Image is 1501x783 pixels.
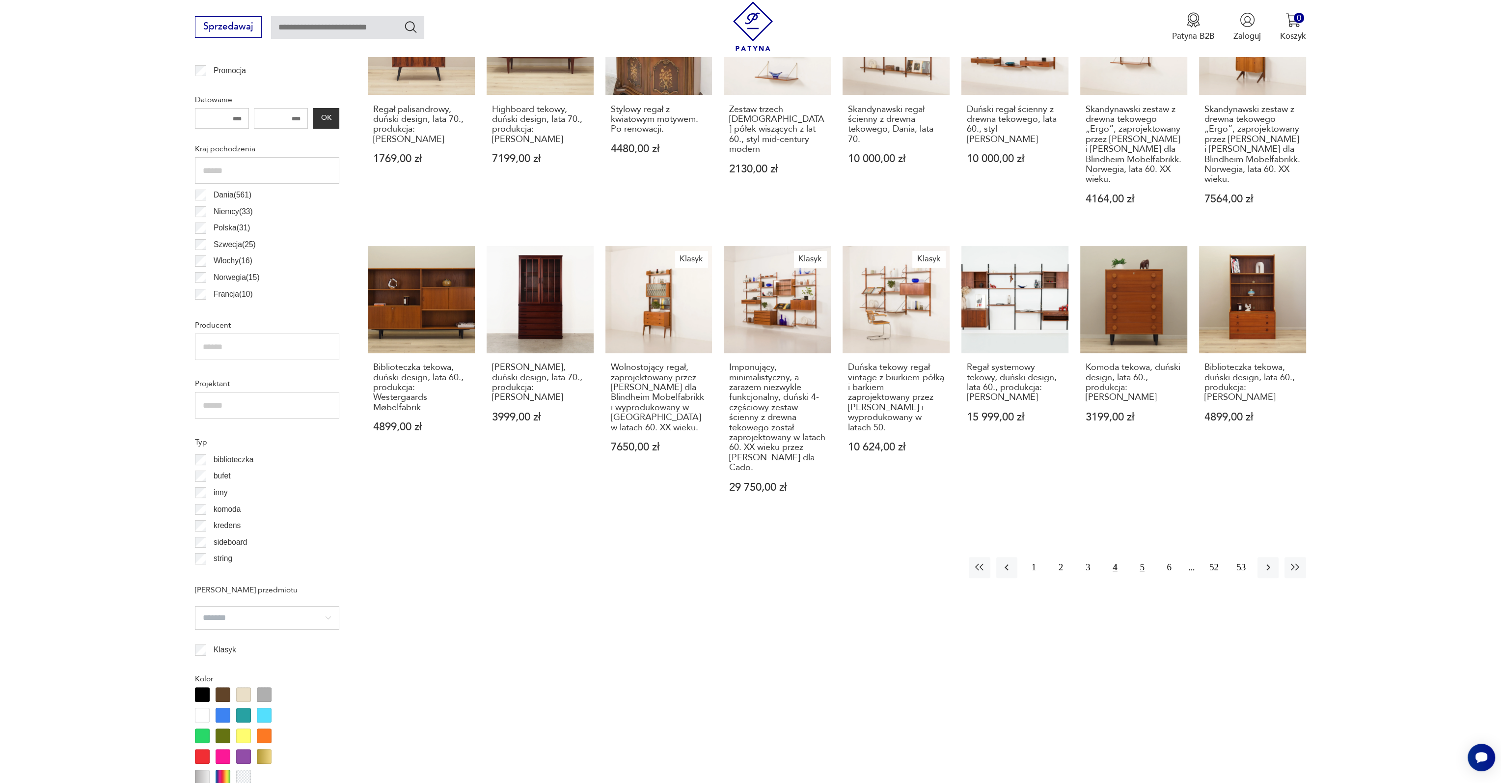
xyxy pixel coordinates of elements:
p: Kolor [195,672,339,685]
button: 5 [1131,557,1152,578]
h3: [PERSON_NAME], duński design, lata 70., produkcja: [PERSON_NAME] [492,363,588,403]
div: 0 [1294,13,1304,23]
p: kredens [214,519,241,532]
h3: Skandynawski zestaw z drewna tekowego „Ergo”, zaprojektowany przez [PERSON_NAME] i [PERSON_NAME] ... [1086,105,1182,185]
h3: Skandynawski regał ścienny z drewna tekowego, Dania, lata 70. [848,105,944,145]
p: Szwecja ( 25 ) [214,238,256,251]
p: Klasyk [214,643,236,656]
h3: Wolnostojący regał, zaprojektowany przez [PERSON_NAME] dla Blindheim Mobelfabrikk i wyprodukowany... [610,363,707,433]
img: Ikona koszyka [1285,12,1301,28]
h3: Regał palisandrowy, duński design, lata 70., produkcja: [PERSON_NAME] [373,105,469,145]
a: KlasykWolnostojący regał, zaprojektowany przez Johna Texmona dla Blindheim Mobelfabrikk i wyprodu... [605,246,712,515]
a: Biblioteczka tekowa, duński design, lata 60., produkcja: Westergaards MøbelfabrikBiblioteczka tek... [368,246,475,515]
p: 15 999,00 zł [967,412,1063,422]
h3: Regał systemowy tekowy, duński design, lata 60., produkcja: [PERSON_NAME] [967,363,1063,403]
p: [PERSON_NAME] przedmiotu [195,584,339,596]
img: Ikonka użytkownika [1240,12,1255,28]
p: 10 000,00 zł [967,154,1063,164]
h3: Duńska tekowy regał vintage z biurkiem-półką i barkiem zaprojektowany przez [PERSON_NAME] i wypro... [848,363,944,433]
p: 29 750,00 zł [729,482,825,493]
p: komoda [214,503,241,516]
a: Komoda tekowa, duński design, lata 60., produkcja: DaniaKomoda tekowa, duński design, lata 60., p... [1080,246,1187,515]
p: Francja ( 10 ) [214,288,253,301]
h3: Skandynawski zestaw z drewna tekowego „Ergo”, zaprojektowany przez [PERSON_NAME] i [PERSON_NAME] ... [1204,105,1301,185]
p: Typ [195,436,339,448]
p: Producent [195,319,339,332]
h3: Zestaw trzech [DEMOGRAPHIC_DATA] półek wiszących z lat 60., styl mid-century modern [729,105,825,155]
p: Datowanie [195,93,339,106]
button: 0Koszyk [1280,12,1306,42]
h3: Stylowy regał z kwiatowym motywem. Po renowacji. [610,105,707,135]
button: OK [313,108,339,129]
button: Patyna B2B [1172,12,1215,42]
h3: Biblioteczka tekowa, duński design, lata 60., produkcja: [PERSON_NAME] [1204,363,1301,403]
p: 3199,00 zł [1086,412,1182,422]
button: Sprzedawaj [195,16,261,38]
p: biblioteczka [214,453,253,466]
p: Włochy ( 16 ) [214,254,252,267]
p: 4480,00 zł [610,144,707,154]
a: Witryna mahoniowa, duński design, lata 70., produkcja: Dania[PERSON_NAME], duński design, lata 70... [487,246,594,515]
p: Zaloguj [1233,30,1261,42]
p: sideboard [214,536,247,549]
p: bufet [214,470,231,482]
button: Zaloguj [1233,12,1261,42]
p: Dania ( 561 ) [214,189,251,201]
p: inny [214,486,228,499]
p: 4899,00 zł [1204,412,1301,422]
a: KlasykDuńska tekowy regał vintage z biurkiem-półką i barkiem zaprojektowany przez Poula Cadoviusa... [843,246,950,515]
a: Ikona medaluPatyna B2B [1172,12,1215,42]
img: Ikona medalu [1186,12,1201,28]
button: Szukaj [404,20,418,34]
p: Czechosłowacja ( 6 ) [214,304,278,317]
button: 3 [1077,557,1098,578]
iframe: Smartsupp widget button [1468,744,1495,771]
a: Regał systemowy tekowy, duński design, lata 60., produkcja: DaniaRegał systemowy tekowy, duński d... [961,246,1068,515]
p: 1769,00 zł [373,154,469,164]
p: Niemcy ( 33 ) [214,205,253,218]
button: 52 [1203,557,1225,578]
p: Projektant [195,377,339,390]
p: Polska ( 31 ) [214,222,250,234]
p: Norwegia ( 15 ) [214,271,260,284]
button: 53 [1230,557,1252,578]
p: 4164,00 zł [1086,194,1182,204]
p: 7564,00 zł [1204,194,1301,204]
img: Patyna - sklep z meblami i dekoracjami vintage [728,1,778,51]
p: Patyna B2B [1172,30,1215,42]
a: Sprzedawaj [195,24,261,31]
p: 7199,00 zł [492,154,588,164]
button: 6 [1159,557,1180,578]
p: 10 624,00 zł [848,442,944,452]
p: witryna [214,569,238,582]
a: KlasykImponujący, minimalistyczny, a zarazem niezwykle funkcjonalny, duński 4-częściowy zestaw śc... [724,246,831,515]
p: Promocja [214,64,246,77]
button: 2 [1050,557,1071,578]
p: 2130,00 zł [729,164,825,174]
p: 10 000,00 zł [848,154,944,164]
button: 1 [1023,557,1044,578]
h3: Duński regał ścienny z drewna tekowego, lata 60., styl [PERSON_NAME] [967,105,1063,145]
p: Kraj pochodzenia [195,142,339,155]
button: 4 [1104,557,1125,578]
p: string [214,552,232,565]
p: 7650,00 zł [610,442,707,452]
p: Koszyk [1280,30,1306,42]
a: Biblioteczka tekowa, duński design, lata 60., produkcja: DaniaBiblioteczka tekowa, duński design,... [1199,246,1306,515]
h3: Imponujący, minimalistyczny, a zarazem niezwykle funkcjonalny, duński 4-częściowy zestaw ścienny ... [729,363,825,473]
h3: Biblioteczka tekowa, duński design, lata 60., produkcja: Westergaards Møbelfabrik [373,363,469,413]
h3: Komoda tekowa, duński design, lata 60., produkcja: [PERSON_NAME] [1086,363,1182,403]
p: 4899,00 zł [373,422,469,432]
h3: Highboard tekowy, duński design, lata 70., produkcja: [PERSON_NAME] [492,105,588,145]
p: 3999,00 zł [492,412,588,422]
